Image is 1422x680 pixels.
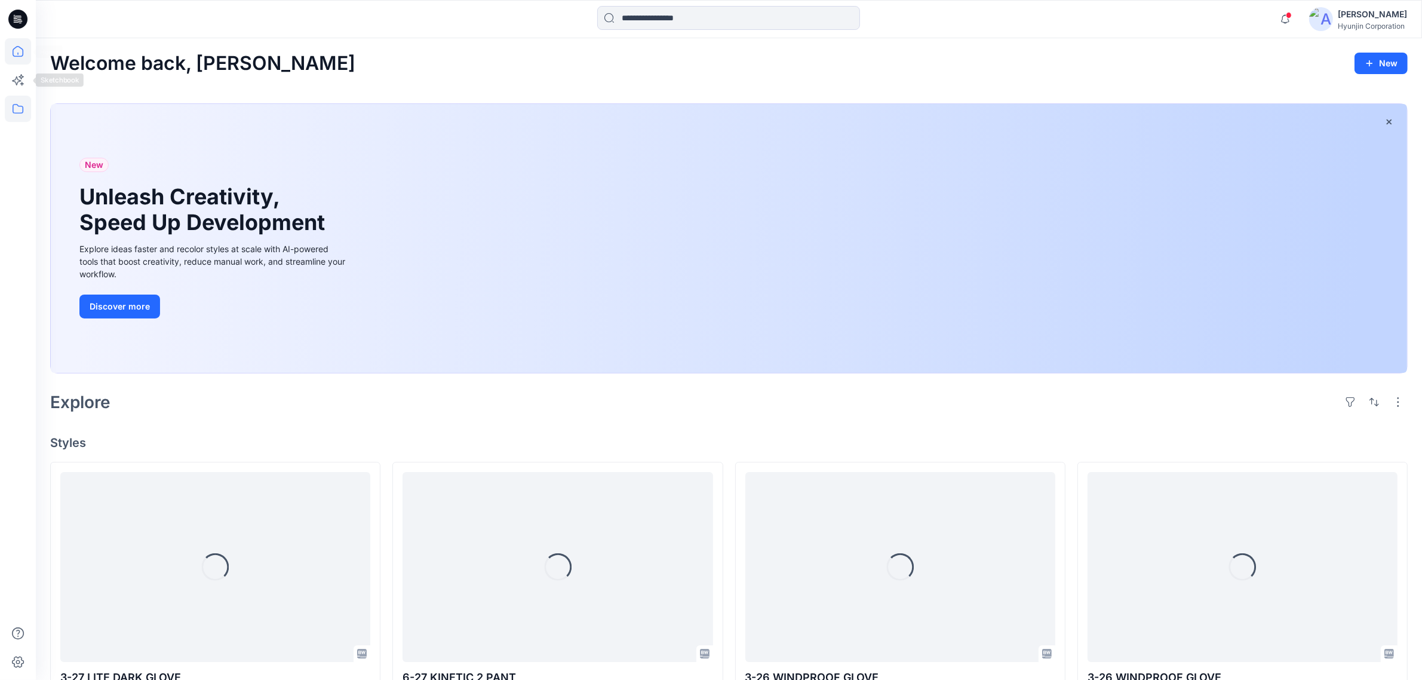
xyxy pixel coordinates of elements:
button: Discover more [79,295,160,318]
div: Hyunjin Corporation [1338,22,1407,30]
h2: Explore [50,393,110,412]
div: [PERSON_NAME] [1338,7,1407,22]
h4: Styles [50,436,1408,450]
div: Explore ideas faster and recolor styles at scale with AI-powered tools that boost creativity, red... [79,243,348,280]
span: New [85,158,103,172]
h1: Unleash Creativity, Speed Up Development [79,184,330,235]
a: Discover more [79,295,348,318]
button: New [1355,53,1408,74]
h2: Welcome back, [PERSON_NAME] [50,53,355,75]
img: avatar [1309,7,1333,31]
